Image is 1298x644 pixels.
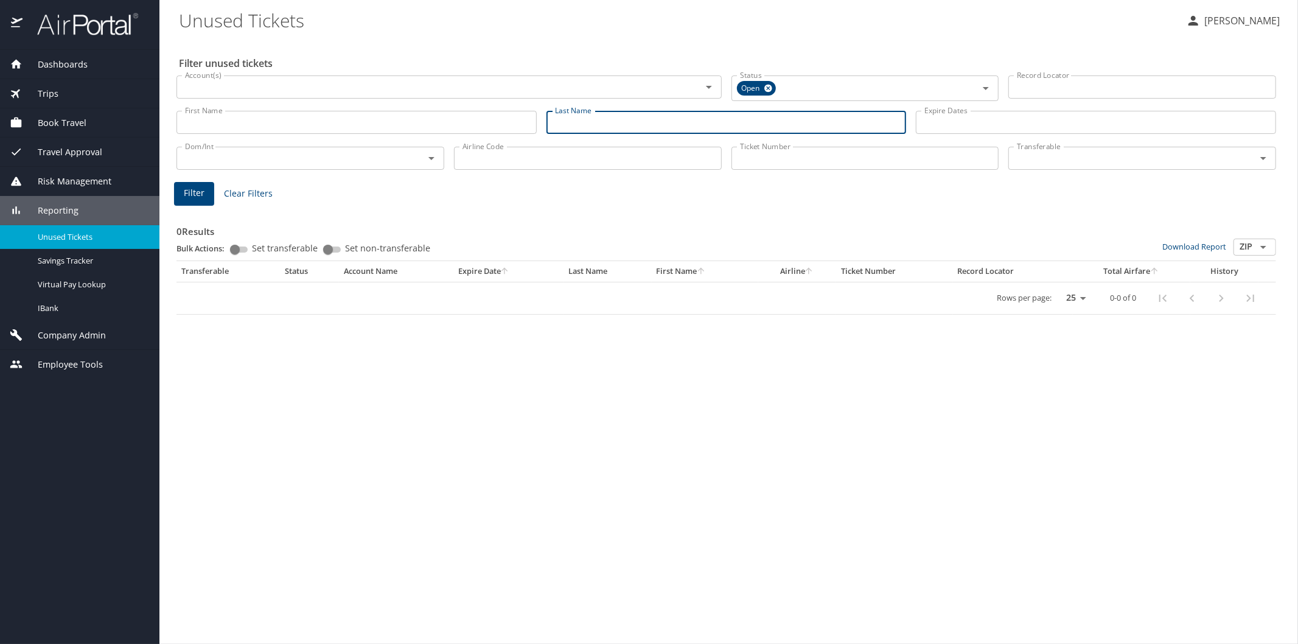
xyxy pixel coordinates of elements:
[38,303,145,314] span: IBank
[11,12,24,36] img: icon-airportal.png
[758,261,836,282] th: Airline
[423,150,440,167] button: Open
[339,261,453,282] th: Account Name
[219,183,277,205] button: Clear Filters
[953,261,1073,282] th: Record Locator
[179,54,1279,73] h2: Filter unused tickets
[176,217,1276,239] h3: 0 Results
[23,87,58,100] span: Trips
[1181,10,1285,32] button: [PERSON_NAME]
[737,81,776,96] div: Open
[184,186,204,201] span: Filter
[1190,261,1258,282] th: History
[805,268,814,276] button: sort
[997,294,1052,302] p: Rows per page:
[224,186,273,201] span: Clear Filters
[1255,150,1272,167] button: Open
[181,266,275,277] div: Transferable
[23,175,111,188] span: Risk Management
[1056,289,1090,307] select: rows per page
[23,358,103,371] span: Employee Tools
[697,268,706,276] button: sort
[23,329,106,342] span: Company Admin
[24,12,138,36] img: airportal-logo.png
[179,1,1176,39] h1: Unused Tickets
[176,261,1276,315] table: custom pagination table
[1151,268,1159,276] button: sort
[38,279,145,290] span: Virtual Pay Lookup
[38,231,145,243] span: Unused Tickets
[564,261,652,282] th: Last Name
[38,255,145,267] span: Savings Tracker
[23,116,86,130] span: Book Travel
[1255,239,1272,256] button: Open
[176,243,234,254] p: Bulk Actions:
[977,80,994,97] button: Open
[501,268,509,276] button: sort
[1162,241,1226,252] a: Download Report
[280,261,340,282] th: Status
[23,204,79,217] span: Reporting
[453,261,564,282] th: Expire Date
[23,145,102,159] span: Travel Approval
[1201,13,1280,28] p: [PERSON_NAME]
[252,244,318,253] span: Set transferable
[652,261,758,282] th: First Name
[345,244,430,253] span: Set non-transferable
[836,261,953,282] th: Ticket Number
[23,58,88,71] span: Dashboards
[1073,261,1190,282] th: Total Airfare
[174,182,214,206] button: Filter
[700,79,717,96] button: Open
[737,82,767,95] span: Open
[1110,294,1136,302] p: 0-0 of 0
